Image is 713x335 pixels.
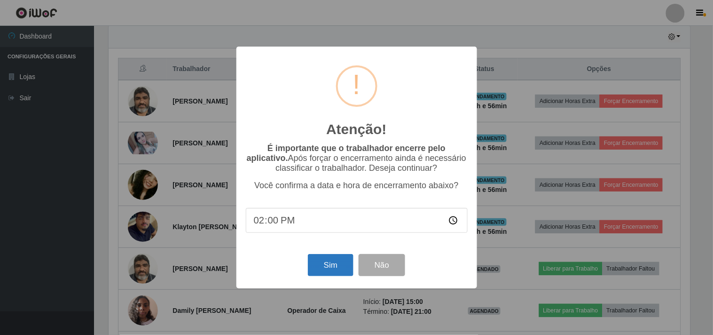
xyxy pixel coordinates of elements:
p: Após forçar o encerramento ainda é necessário classificar o trabalhador. Deseja continuar? [246,144,468,173]
h2: Atenção! [326,121,386,138]
button: Sim [308,254,353,276]
b: É importante que o trabalhador encerre pelo aplicativo. [247,144,446,163]
button: Não [359,254,405,276]
p: Você confirma a data e hora de encerramento abaixo? [246,181,468,191]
